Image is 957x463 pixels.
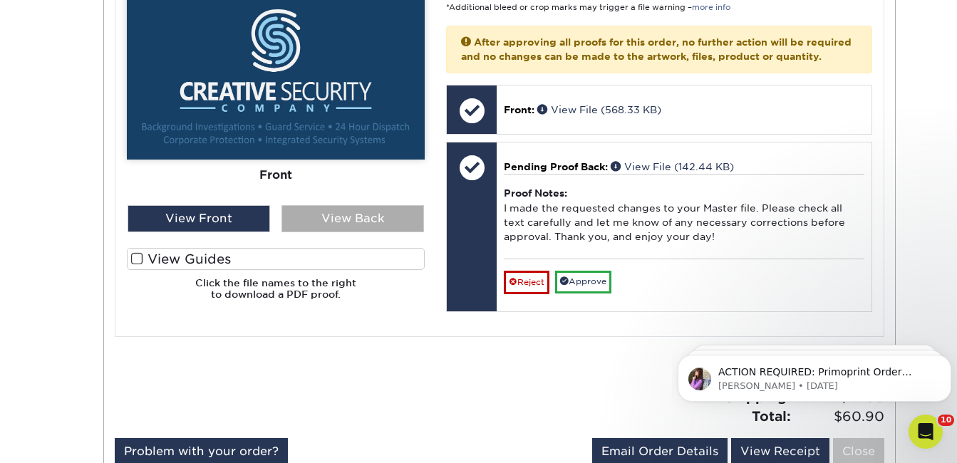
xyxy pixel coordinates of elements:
strong: After approving all proofs for this order, no further action will be required and no changes can ... [461,36,852,62]
a: Approve [555,271,611,293]
a: more info [692,3,730,12]
h6: Click the file names to the right to download a PDF proof. [127,277,425,312]
a: View File (142.44 KB) [611,161,734,172]
span: Front: [504,104,534,115]
iframe: Intercom live chat [909,415,943,449]
div: Front [127,160,425,191]
iframe: Intercom notifications message [672,325,957,425]
div: View Back [281,205,424,232]
label: View Guides [127,248,425,270]
a: Reject [504,271,549,293]
div: View Front [128,205,270,232]
small: *Additional bleed or crop marks may trigger a file warning – [446,3,730,12]
strong: Proof Notes: [504,187,567,199]
span: Pending Proof Back: [504,161,608,172]
span: 10 [938,415,954,426]
a: View File (568.33 KB) [537,104,661,115]
div: I made the requested changes to your Master file. Please check all text carefully and let me know... [504,174,864,259]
